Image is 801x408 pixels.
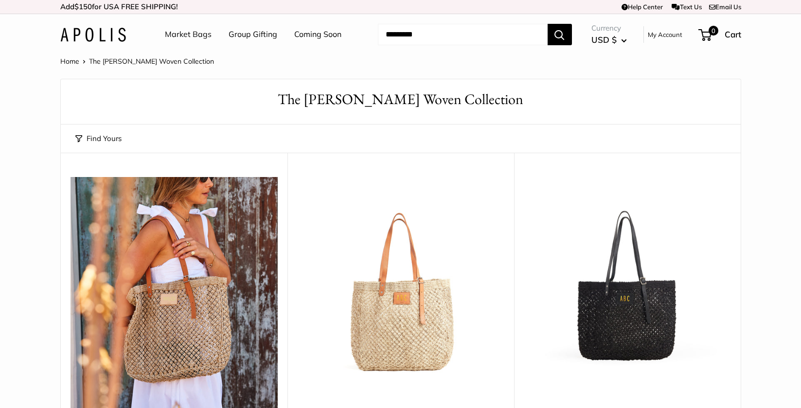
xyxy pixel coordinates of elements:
[165,27,212,42] a: Market Bags
[297,177,504,384] img: Mercado Woven in Natural | Estimated Ship: Oct. 19th
[548,24,572,45] button: Search
[699,27,741,42] a: 0 Cart
[60,57,79,66] a: Home
[524,177,731,384] img: Mercado Woven in Black | Estimated Ship: Oct. 19th
[74,2,92,11] span: $150
[89,57,214,66] span: The [PERSON_NAME] Woven Collection
[524,177,731,384] a: Mercado Woven in Black | Estimated Ship: Oct. 19thMercado Woven in Black | Estimated Ship: Oct. 19th
[725,29,741,39] span: Cart
[591,32,627,48] button: USD $
[591,35,617,45] span: USD $
[75,89,726,110] h1: The [PERSON_NAME] Woven Collection
[622,3,663,11] a: Help Center
[75,132,122,145] button: Find Yours
[294,27,341,42] a: Coming Soon
[297,177,504,384] a: Mercado Woven in Natural | Estimated Ship: Oct. 19thMercado Woven in Natural | Estimated Ship: Oc...
[648,29,682,40] a: My Account
[709,3,741,11] a: Email Us
[60,28,126,42] img: Apolis
[591,21,627,35] span: Currency
[672,3,701,11] a: Text Us
[708,26,718,35] span: 0
[378,24,548,45] input: Search...
[60,55,214,68] nav: Breadcrumb
[229,27,277,42] a: Group Gifting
